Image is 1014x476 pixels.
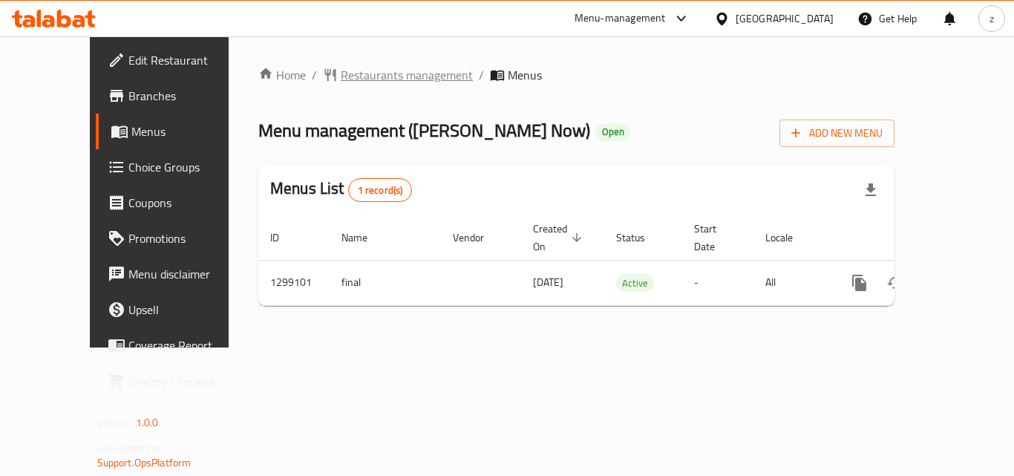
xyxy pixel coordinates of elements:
li: / [312,66,317,84]
h2: Menus List [270,177,412,202]
a: Coverage Report [96,327,259,363]
span: Active [616,275,654,292]
a: Edit Restaurant [96,42,259,78]
span: Promotions [128,229,247,247]
span: Name [341,229,387,247]
td: 1299101 [258,260,330,305]
button: Add New Menu [779,120,894,147]
table: enhanced table [258,215,996,306]
span: Edit Restaurant [128,51,247,69]
a: Coupons [96,185,259,221]
a: Branches [96,78,259,114]
span: [DATE] [533,273,563,292]
li: / [479,66,484,84]
button: more [842,265,877,301]
span: Grocery Checklist [128,372,247,390]
div: Active [616,274,654,292]
div: Menu-management [575,10,666,27]
div: Export file [853,172,889,208]
span: z [990,10,994,27]
span: Branches [128,87,247,105]
span: Start Date [694,220,736,255]
span: Menus [508,66,542,84]
span: 1 record(s) [349,183,412,198]
span: Open [596,125,630,138]
a: Grocery Checklist [96,363,259,399]
td: - [682,260,753,305]
span: Vendor [453,229,503,247]
span: Menu management ( [PERSON_NAME] Now ) [258,114,590,147]
span: Add New Menu [791,124,883,143]
span: Coverage Report [128,336,247,354]
span: Menus [131,123,247,140]
span: Locale [765,229,812,247]
span: Created On [533,220,586,255]
td: All [753,260,830,305]
button: Change Status [877,265,913,301]
div: [GEOGRAPHIC_DATA] [736,10,834,27]
span: Menu disclaimer [128,265,247,283]
a: Choice Groups [96,149,259,185]
span: Restaurants management [341,66,473,84]
td: final [330,260,441,305]
a: Menus [96,114,259,149]
span: Choice Groups [128,158,247,176]
span: Coupons [128,194,247,212]
div: Open [596,123,630,141]
span: ID [270,229,298,247]
th: Actions [830,215,996,261]
nav: breadcrumb [258,66,894,84]
a: Menu disclaimer [96,256,259,292]
a: Support.OpsPlatform [97,453,192,472]
span: Version: [97,413,134,432]
span: Status [616,229,664,247]
span: Get support on: [97,438,166,457]
span: 1.0.0 [136,413,159,432]
a: Restaurants management [323,66,473,84]
a: Home [258,66,306,84]
a: Promotions [96,221,259,256]
a: Upsell [96,292,259,327]
span: Upsell [128,301,247,319]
